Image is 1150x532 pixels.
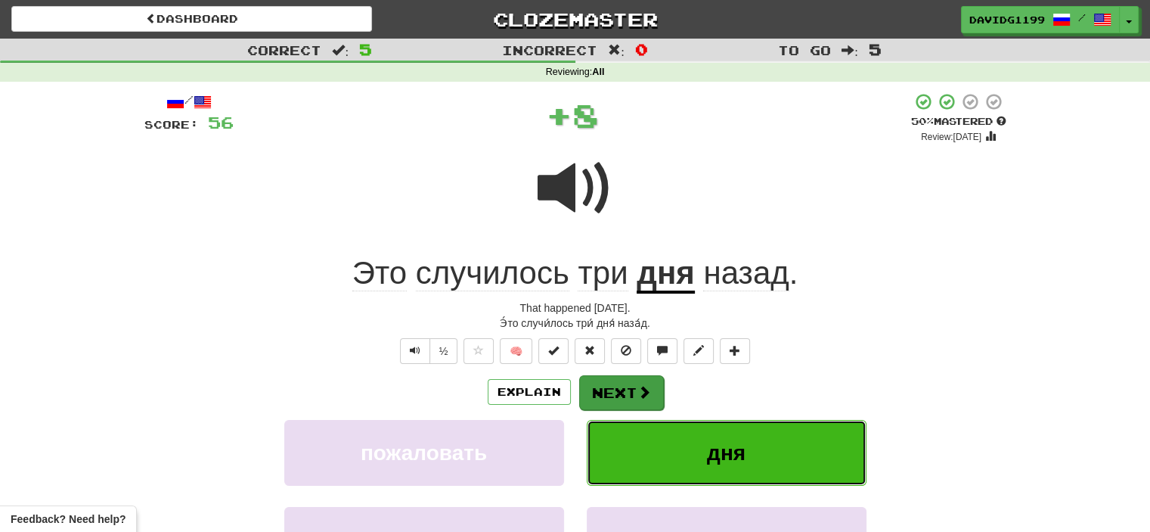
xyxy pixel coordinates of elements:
[592,67,604,77] strong: All
[961,6,1120,33] a: davidg1199 /
[429,338,458,364] button: ½
[869,40,882,58] span: 5
[502,42,597,58] span: Incorrect
[332,44,349,57] span: :
[284,420,564,486] button: пожаловать
[842,44,858,57] span: :
[11,512,126,527] span: Open feedback widget
[538,338,569,364] button: Set this sentence to 100% Mastered (alt+m)
[635,40,648,58] span: 0
[400,338,430,364] button: Play sentence audio (ctl+space)
[395,6,755,33] a: Clozemaster
[500,338,532,364] button: 🧠
[144,316,1006,331] div: Э́то случи́лось три́ дня́ наза́д.
[359,40,372,58] span: 5
[463,338,494,364] button: Favorite sentence (alt+f)
[11,6,372,32] a: Dashboard
[647,338,677,364] button: Discuss sentence (alt+u)
[587,420,866,486] button: дня
[546,92,572,138] span: +
[352,255,407,291] span: Это
[572,96,599,134] span: 8
[911,115,1006,129] div: Mastered
[579,375,664,410] button: Next
[247,42,321,58] span: Correct
[707,441,745,465] span: дня
[578,255,628,291] span: три
[144,118,199,131] span: Score:
[575,338,605,364] button: Reset to 0% Mastered (alt+r)
[921,132,981,142] small: Review: [DATE]
[361,441,487,465] span: пожаловать
[397,338,458,364] div: Text-to-speech controls
[637,255,695,294] u: дня
[611,338,641,364] button: Ignore sentence (alt+i)
[720,338,750,364] button: Add to collection (alt+a)
[1078,12,1086,23] span: /
[488,379,571,405] button: Explain
[695,255,798,291] span: .
[969,13,1045,26] span: davidg1199
[778,42,831,58] span: To go
[911,115,934,127] span: 50 %
[683,338,714,364] button: Edit sentence (alt+d)
[416,255,569,291] span: случилось
[144,92,234,111] div: /
[208,113,234,132] span: 56
[703,255,789,291] span: назад
[608,44,625,57] span: :
[144,300,1006,316] div: That happened [DATE].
